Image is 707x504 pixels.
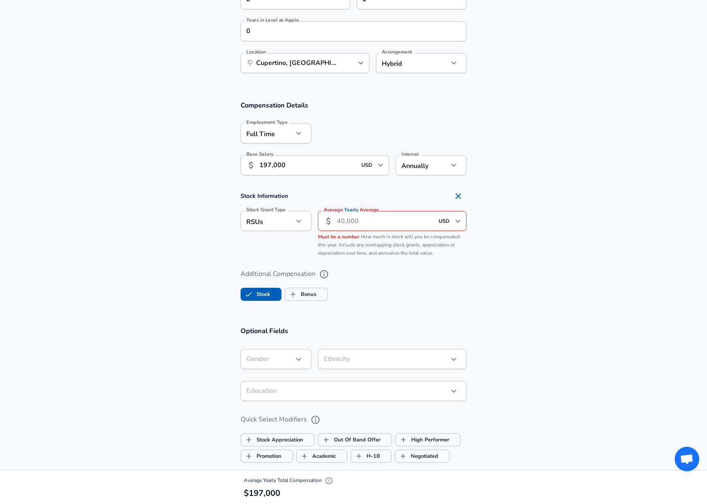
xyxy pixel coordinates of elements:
button: StockStock [241,288,281,301]
label: Employment Type [246,120,288,125]
label: Base Salary [246,152,273,157]
button: BonusBonus [285,288,328,301]
button: Open [355,57,367,69]
button: help [308,413,322,427]
button: H-1BH-1B [351,450,392,463]
span: Stock [241,287,257,302]
button: help [317,267,331,281]
label: Out Of Band Offer [318,432,381,448]
button: Remove Section [450,188,466,204]
label: Stock Grant Type [246,207,286,212]
div: Annually [396,155,448,175]
h3: Optional Fields [241,326,466,336]
span: Yearly [344,206,359,213]
button: Open [375,159,386,171]
input: USD [359,159,375,172]
div: Full Time [241,123,293,143]
input: USD [436,215,453,227]
div: Open chat [675,447,699,471]
label: Interval [401,152,419,157]
label: Stock Appreciation [241,432,303,448]
span: Average Yearly Total Compensation [244,477,335,484]
label: H-1B [351,448,380,464]
div: Hybrid [376,53,436,73]
input: 1 [241,21,448,41]
span: Stock Appreciation [241,432,257,448]
h4: Stock Information [241,188,466,204]
button: Stock AppreciationStock Appreciation [241,433,315,446]
span: Must be a number [318,233,360,240]
input: 40,000 [337,211,434,231]
div: RSUs [241,211,293,231]
label: Negotiated [395,448,438,464]
label: Additional Compensation [241,267,466,281]
span: Academic [297,448,312,464]
button: PromotionPromotion [241,450,293,463]
span: Bonus [285,287,301,302]
button: Out Of Band OfferOut Of Band Offer [318,433,392,446]
label: Academic [297,448,336,464]
h3: Compensation Details [241,101,466,110]
label: Stock [241,287,270,302]
input: 100,000 [259,155,356,175]
span: Promotion [241,448,257,464]
span: High Performer [396,432,411,448]
label: High Performer [396,432,449,448]
button: AcademicAcademic [296,450,347,463]
button: Open [452,215,464,227]
label: Arrangement [382,49,412,54]
label: Average Average [324,207,379,212]
label: Location [246,49,266,54]
span: Out Of Band Offer [318,432,334,448]
button: Explain Total Compensation [323,475,335,487]
span: H-1B [351,448,367,464]
label: Quick Select Modifiers [241,413,466,427]
label: Years in Level at Apple [246,18,299,22]
span: Negotiated [395,448,411,464]
button: High PerformerHigh Performer [395,433,461,446]
button: NegotiatedNegotiated [395,450,450,463]
label: Bonus [285,287,316,302]
span: How much in stock will you be compensated this year. Include any overlapping stock grants, apprec... [318,233,460,256]
label: Promotion [241,448,281,464]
